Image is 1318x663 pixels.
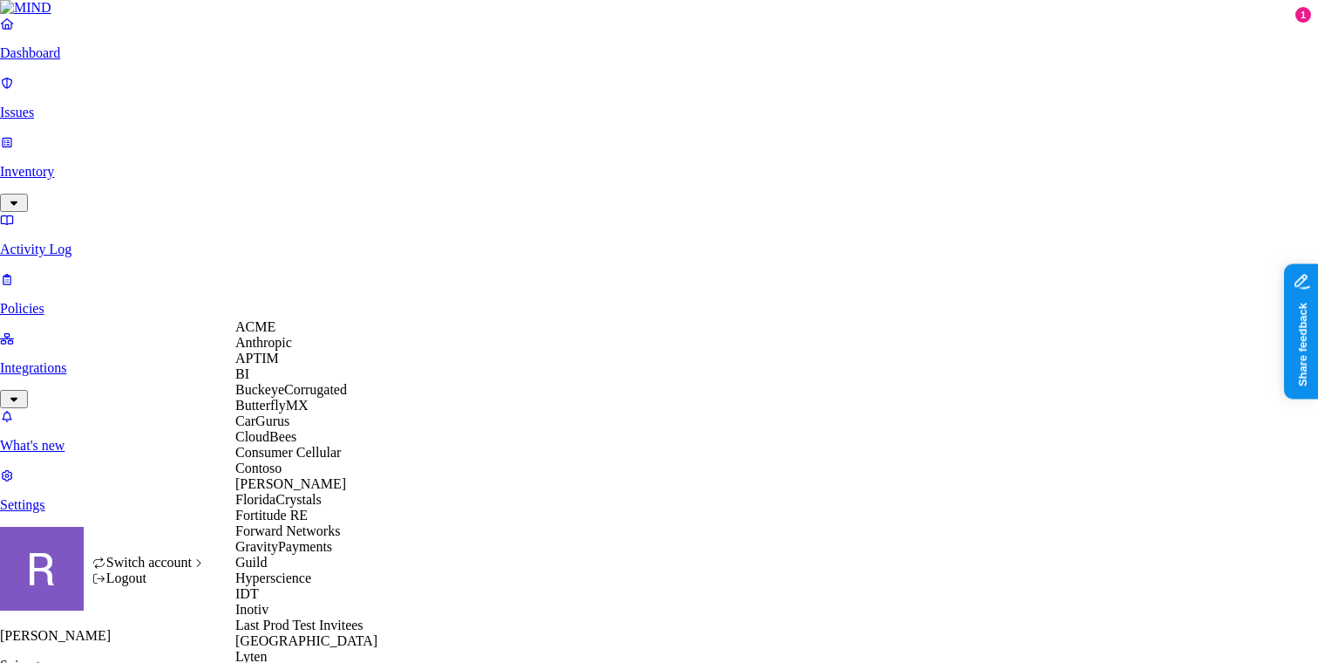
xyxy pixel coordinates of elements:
span: [PERSON_NAME] [235,476,346,491]
span: Anthropic [235,335,292,350]
span: Guild [235,555,267,570]
span: Forward Networks [235,523,340,538]
span: Fortitude RE [235,508,308,523]
span: Last Prod Test Invitees [235,618,363,632]
span: ButterflyMX [235,398,309,413]
span: BuckeyeCorrugated [235,382,347,397]
span: Inotiv [235,602,268,617]
span: Hyperscience [235,571,311,585]
span: APTIM [235,351,279,366]
span: FloridaCrystals [235,492,322,507]
span: [GEOGRAPHIC_DATA] [235,633,377,648]
div: Logout [92,571,207,586]
span: GravityPayments [235,539,332,554]
span: ACME [235,319,275,334]
span: Switch account [106,555,192,570]
span: Contoso [235,461,282,475]
span: IDT [235,586,259,601]
span: BI [235,366,249,381]
span: CarGurus [235,414,289,428]
span: Consumer Cellular [235,445,341,460]
span: CloudBees [235,429,296,444]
